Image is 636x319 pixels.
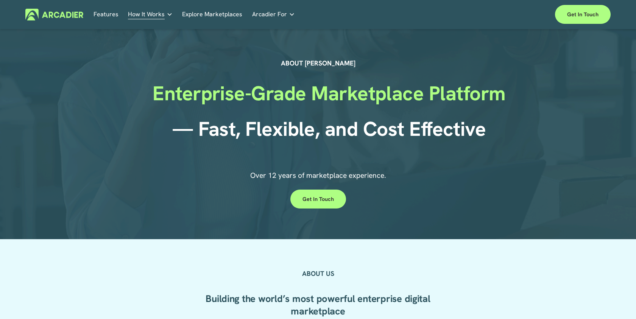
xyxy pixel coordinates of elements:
a: folder dropdown [128,9,173,20]
strong: Building the world’s most powerful enterprise digital marketplace [206,292,433,317]
span: How It Works [128,9,165,20]
a: Features [94,9,118,20]
p: Over 12 years of marketplace experience. [187,170,449,181]
a: Explore Marketplaces [182,9,242,20]
span: Arcadier For [252,9,287,20]
strong: — Fast, Flexible, and Cost Effective [172,116,486,142]
strong: ABOUT US [302,269,334,278]
strong: Enterprise-Grade Marketplace Platform [153,80,505,106]
strong: ABOUT [PERSON_NAME] [281,59,355,67]
a: folder dropdown [252,9,295,20]
img: Arcadier [25,9,83,20]
a: Get in touch [290,190,346,209]
a: Get in touch [555,5,611,24]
